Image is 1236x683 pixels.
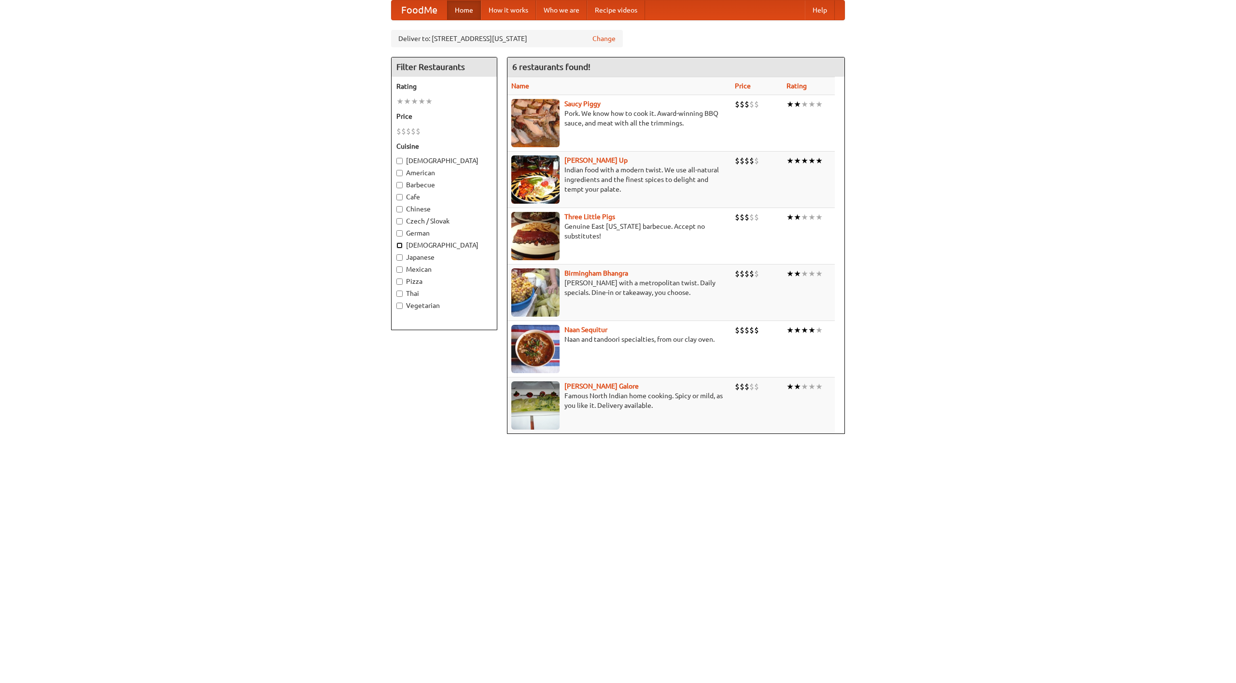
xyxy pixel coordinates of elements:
[564,156,628,164] a: [PERSON_NAME] Up
[396,158,403,164] input: [DEMOGRAPHIC_DATA]
[396,194,403,200] input: Cafe
[564,382,639,390] b: [PERSON_NAME] Galore
[794,268,801,279] li: ★
[396,218,403,224] input: Czech / Slovak
[794,155,801,166] li: ★
[396,242,403,249] input: [DEMOGRAPHIC_DATA]
[740,99,744,110] li: $
[396,228,492,238] label: German
[396,291,403,297] input: Thai
[511,391,727,410] p: Famous North Indian home cooking. Spicy or mild, as you like it. Delivery available.
[396,182,403,188] input: Barbecue
[396,141,492,151] h5: Cuisine
[396,96,404,107] li: ★
[749,381,754,392] li: $
[396,168,492,178] label: American
[787,268,794,279] li: ★
[735,325,740,335] li: $
[749,99,754,110] li: $
[815,325,823,335] li: ★
[396,277,492,286] label: Pizza
[592,34,616,43] a: Change
[815,212,823,223] li: ★
[801,381,808,392] li: ★
[740,212,744,223] li: $
[401,126,406,137] li: $
[801,155,808,166] li: ★
[564,213,615,221] a: Three Little Pigs
[794,325,801,335] li: ★
[735,82,751,90] a: Price
[564,326,607,334] a: Naan Sequitur
[744,155,749,166] li: $
[587,0,645,20] a: Recipe videos
[406,126,411,137] li: $
[511,335,727,344] p: Naan and tandoori specialties, from our clay oven.
[749,212,754,223] li: $
[511,222,727,241] p: Genuine East [US_STATE] barbecue. Accept no substitutes!
[801,99,808,110] li: ★
[396,204,492,214] label: Chinese
[411,96,418,107] li: ★
[801,268,808,279] li: ★
[749,268,754,279] li: $
[511,381,560,430] img: currygalore.jpg
[447,0,481,20] a: Home
[808,99,815,110] li: ★
[396,303,403,309] input: Vegetarian
[418,96,425,107] li: ★
[511,155,560,204] img: curryup.jpg
[396,279,403,285] input: Pizza
[735,99,740,110] li: $
[396,192,492,202] label: Cafe
[754,99,759,110] li: $
[511,99,560,147] img: saucy.jpg
[754,155,759,166] li: $
[808,381,815,392] li: ★
[396,82,492,91] h5: Rating
[396,301,492,310] label: Vegetarian
[754,381,759,392] li: $
[735,381,740,392] li: $
[396,240,492,250] label: [DEMOGRAPHIC_DATA]
[511,212,560,260] img: littlepigs.jpg
[735,155,740,166] li: $
[396,126,401,137] li: $
[396,289,492,298] label: Thai
[815,99,823,110] li: ★
[740,381,744,392] li: $
[396,216,492,226] label: Czech / Slovak
[404,96,411,107] li: ★
[564,100,601,108] a: Saucy Piggy
[808,268,815,279] li: ★
[815,268,823,279] li: ★
[787,212,794,223] li: ★
[815,381,823,392] li: ★
[744,212,749,223] li: $
[787,381,794,392] li: ★
[749,325,754,335] li: $
[808,212,815,223] li: ★
[740,268,744,279] li: $
[815,155,823,166] li: ★
[794,381,801,392] li: ★
[744,99,749,110] li: $
[396,112,492,121] h5: Price
[396,156,492,166] label: [DEMOGRAPHIC_DATA]
[787,99,794,110] li: ★
[396,170,403,176] input: American
[801,212,808,223] li: ★
[425,96,433,107] li: ★
[749,155,754,166] li: $
[808,325,815,335] li: ★
[808,155,815,166] li: ★
[787,82,807,90] a: Rating
[511,325,560,373] img: naansequitur.jpg
[754,325,759,335] li: $
[396,266,403,273] input: Mexican
[511,278,727,297] p: [PERSON_NAME] with a metropolitan twist. Daily specials. Dine-in or takeaway, you choose.
[744,325,749,335] li: $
